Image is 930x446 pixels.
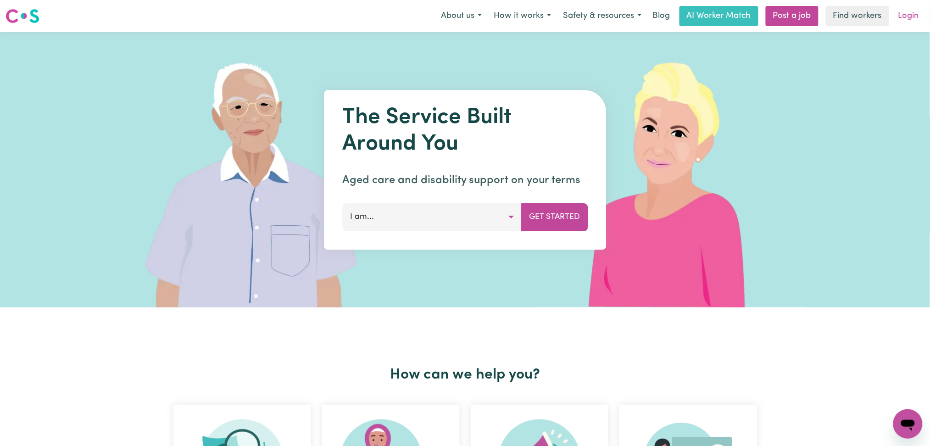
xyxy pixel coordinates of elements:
[168,366,763,384] h2: How can we help you?
[435,6,488,26] button: About us
[342,105,588,157] h1: The Service Built Around You
[6,8,39,24] img: Careseekers logo
[342,172,588,189] p: Aged care and disability support on your terms
[342,203,522,231] button: I am...
[521,203,588,231] button: Get Started
[6,6,39,27] a: Careseekers logo
[766,6,819,26] a: Post a job
[893,409,923,439] iframe: Button to launch messaging window
[679,6,758,26] a: AI Worker Match
[557,6,647,26] button: Safety & resources
[647,6,676,26] a: Blog
[893,6,924,26] a: Login
[488,6,557,26] button: How it works
[826,6,889,26] a: Find workers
